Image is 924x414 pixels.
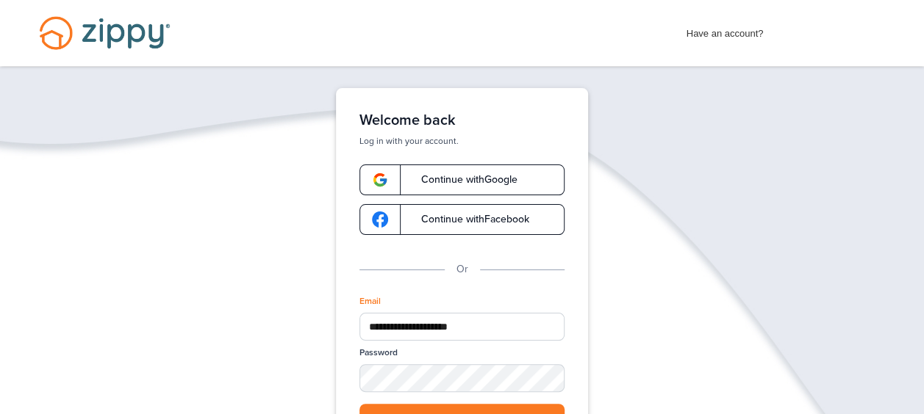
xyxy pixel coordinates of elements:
[359,112,565,129] h1: Welcome back
[372,172,388,188] img: google-logo
[359,204,565,235] a: google-logoContinue withFacebook
[372,211,388,228] img: google-logo
[359,164,565,195] a: google-logoContinue withGoogle
[456,261,468,277] p: Or
[359,135,565,147] p: Log in with your account.
[359,364,565,391] input: Password
[359,313,565,341] input: Email
[359,295,381,308] label: Email
[359,346,398,359] label: Password
[687,18,764,42] span: Have an account?
[407,175,517,185] span: Continue with Google
[407,214,529,225] span: Continue with Facebook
